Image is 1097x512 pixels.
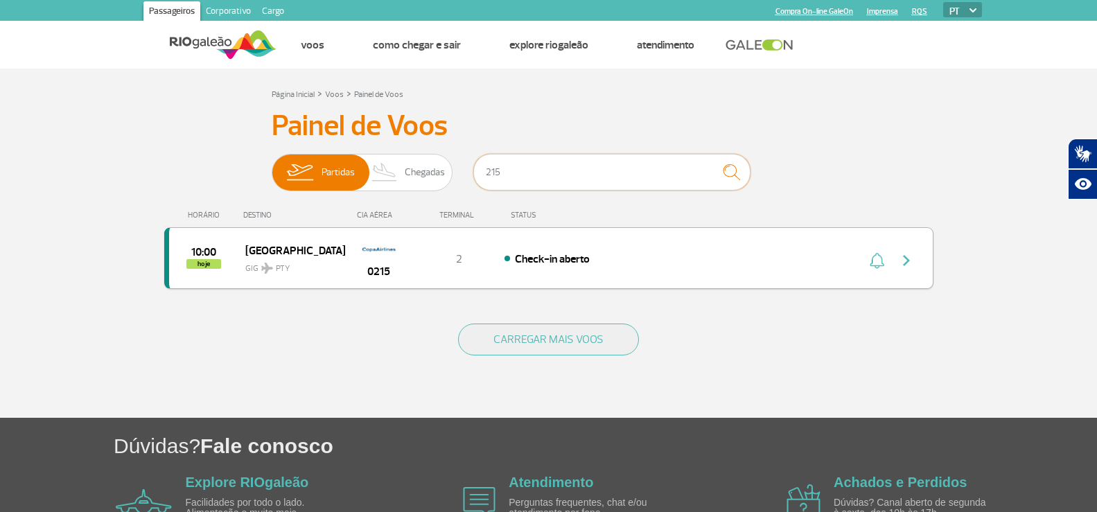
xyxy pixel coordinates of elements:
[509,38,588,52] a: Explore RIOgaleão
[317,85,322,101] a: >
[301,38,324,52] a: Voos
[143,1,200,24] a: Passageiros
[261,263,273,274] img: destiny_airplane.svg
[870,252,884,269] img: sino-painel-voo.svg
[867,7,898,16] a: Imprensa
[373,38,461,52] a: Como chegar e sair
[200,434,333,457] span: Fale conosco
[515,252,590,266] span: Check-in aberto
[834,475,967,490] a: Achados e Perdidos
[344,211,414,220] div: CIA AÉREA
[168,211,244,220] div: HORÁRIO
[256,1,290,24] a: Cargo
[276,263,290,275] span: PTY
[1068,139,1097,169] button: Abrir tradutor de língua de sinais.
[354,89,403,100] a: Painel de Voos
[1068,169,1097,200] button: Abrir recursos assistivos.
[278,155,322,191] img: slider-embarque
[186,475,309,490] a: Explore RIOgaleão
[365,155,405,191] img: slider-desembarque
[637,38,694,52] a: Atendimento
[775,7,853,16] a: Compra On-line GaleOn
[245,255,334,275] span: GIG
[405,155,445,191] span: Chegadas
[272,109,826,143] h3: Painel de Voos
[509,475,593,490] a: Atendimento
[473,154,751,191] input: Voo, cidade ou cia aérea
[898,252,915,269] img: seta-direita-painel-voo.svg
[191,247,216,257] span: 2025-09-28 10:00:00
[186,259,221,269] span: hoje
[367,263,390,280] span: 0215
[346,85,351,101] a: >
[272,89,315,100] a: Página Inicial
[1068,139,1097,200] div: Plugin de acessibilidade da Hand Talk.
[414,211,504,220] div: TERMINAL
[458,324,639,355] button: CARREGAR MAIS VOOS
[243,211,344,220] div: DESTINO
[322,155,355,191] span: Partidas
[912,7,927,16] a: RQS
[245,241,334,259] span: [GEOGRAPHIC_DATA]
[504,211,617,220] div: STATUS
[200,1,256,24] a: Corporativo
[114,432,1097,460] h1: Dúvidas?
[325,89,344,100] a: Voos
[456,252,462,266] span: 2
